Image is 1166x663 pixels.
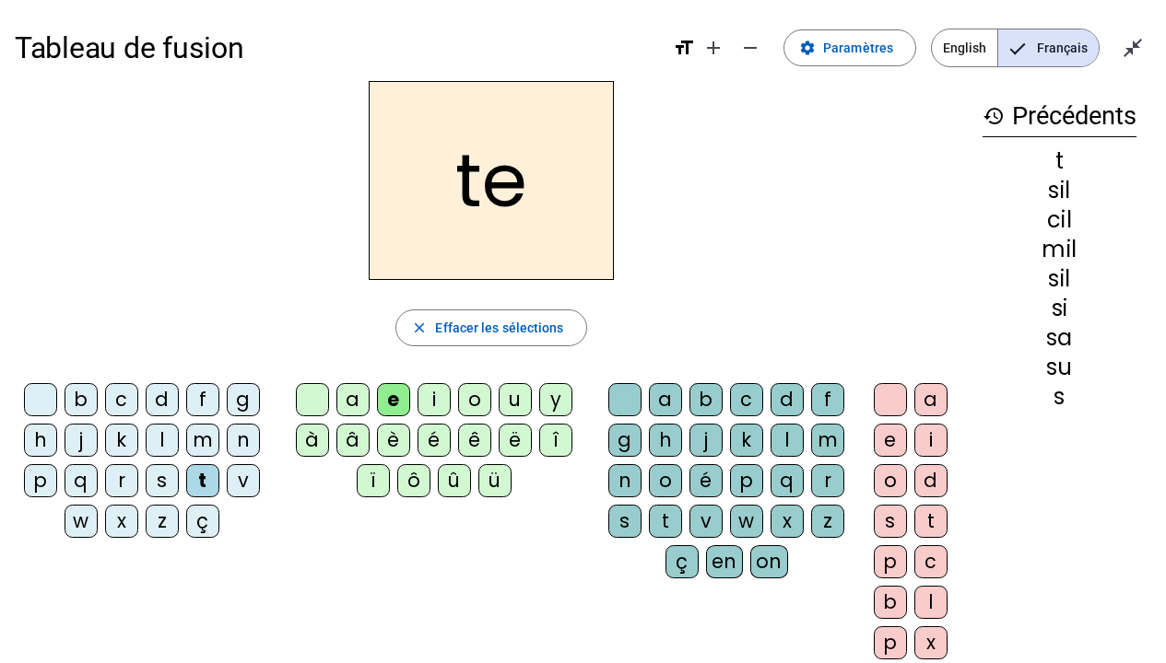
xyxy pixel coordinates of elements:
[649,464,682,497] div: o
[227,464,260,497] div: v
[539,424,572,457] div: î
[914,464,948,497] div: d
[608,424,642,457] div: g
[608,464,642,497] div: n
[874,545,907,578] div: p
[695,29,732,66] button: Augmenter la taille de la police
[649,424,682,457] div: h
[397,464,430,497] div: ô
[811,424,844,457] div: m
[65,383,98,416] div: b
[983,327,1137,349] div: sa
[983,105,1005,127] mat-icon: history
[418,424,451,457] div: é
[377,424,410,457] div: è
[983,238,1137,261] div: mil
[336,383,370,416] div: a
[105,505,138,538] div: x
[649,383,682,416] div: a
[983,268,1137,290] div: sil
[750,545,788,578] div: on
[914,424,948,457] div: i
[730,383,763,416] div: c
[186,464,219,497] div: t
[874,424,907,457] div: e
[983,297,1137,320] div: si
[186,505,219,538] div: ç
[1114,29,1151,66] button: Quitter le plein écran
[146,424,179,457] div: l
[146,383,179,416] div: d
[874,505,907,538] div: s
[499,383,532,416] div: u
[914,545,948,578] div: c
[811,505,844,538] div: z
[186,424,219,457] div: m
[783,29,916,66] button: Paramètres
[771,464,804,497] div: q
[706,545,743,578] div: en
[24,464,57,497] div: p
[478,464,512,497] div: ü
[983,209,1137,231] div: cil
[296,424,329,457] div: à
[983,356,1137,378] div: su
[811,464,844,497] div: r
[983,386,1137,408] div: s
[932,29,997,66] span: English
[665,545,699,578] div: ç
[65,424,98,457] div: j
[739,37,761,59] mat-icon: remove
[730,505,763,538] div: w
[499,424,532,457] div: ë
[227,383,260,416] div: g
[689,424,723,457] div: j
[823,37,893,59] span: Paramètres
[914,383,948,416] div: a
[105,383,138,416] div: c
[983,180,1137,202] div: sil
[418,383,451,416] div: i
[983,96,1137,137] h3: Précédents
[377,383,410,416] div: e
[608,505,642,538] div: s
[649,505,682,538] div: t
[983,150,1137,172] div: t
[105,424,138,457] div: k
[998,29,1099,66] span: Français
[186,383,219,416] div: f
[357,464,390,497] div: ï
[874,626,907,659] div: p
[146,464,179,497] div: s
[1122,37,1144,59] mat-icon: close_fullscreen
[65,464,98,497] div: q
[931,29,1100,67] mat-button-toggle-group: Language selection
[914,626,948,659] div: x
[874,464,907,497] div: o
[799,40,816,56] mat-icon: settings
[336,424,370,457] div: â
[24,424,57,457] div: h
[539,383,572,416] div: y
[146,505,179,538] div: z
[771,505,804,538] div: x
[689,383,723,416] div: b
[458,383,491,416] div: o
[914,586,948,619] div: l
[15,18,658,77] h1: Tableau de fusion
[227,424,260,457] div: n
[702,37,724,59] mat-icon: add
[811,383,844,416] div: f
[771,424,804,457] div: l
[65,505,98,538] div: w
[689,505,723,538] div: v
[435,317,563,339] span: Effacer les sélections
[395,309,586,346] button: Effacer les sélections
[689,464,723,497] div: é
[411,320,428,336] mat-icon: close
[458,424,491,457] div: ê
[914,505,948,538] div: t
[874,586,907,619] div: b
[730,464,763,497] div: p
[673,37,695,59] mat-icon: format_size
